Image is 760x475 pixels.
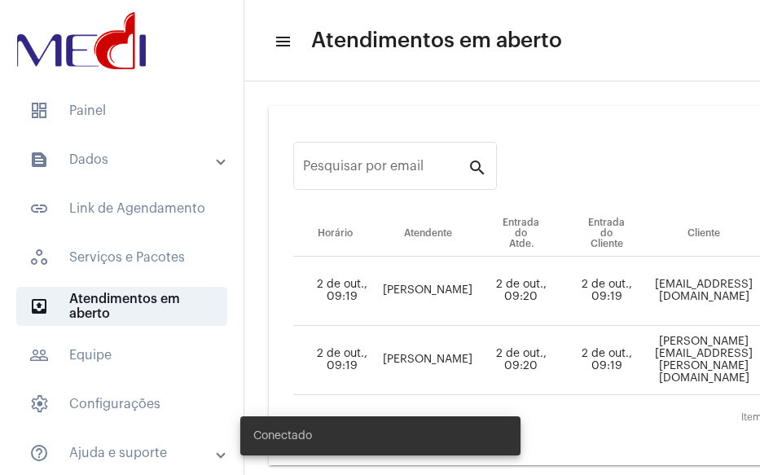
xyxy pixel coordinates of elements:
[311,28,562,54] span: Atendimentos em aberto
[29,248,49,267] span: sidenav icon
[16,385,227,424] span: Configurações
[293,326,377,395] td: 2 de out., 09:19
[13,8,150,73] img: d3a1b5fa-500b-b90f-5a1c-719c20e9830b.png
[649,211,758,257] th: Cliente
[29,150,49,169] mat-icon: sidenav icon
[377,211,478,257] th: Atendente
[16,336,227,375] span: Equipe
[29,345,49,365] mat-icon: sidenav icon
[478,211,564,257] th: Entrada do Atde.
[649,257,758,326] td: [EMAIL_ADDRESS][DOMAIN_NAME]
[478,326,564,395] td: 2 de out., 09:20
[478,257,564,326] td: 2 de out., 09:20
[468,157,487,177] mat-icon: search
[29,297,49,316] mat-icon: sidenav icon
[29,150,217,169] mat-panel-title: Dados
[564,257,649,326] td: 2 de out., 09:19
[293,257,377,326] td: 2 de out., 09:19
[293,211,377,257] th: Horário
[16,238,227,277] span: Serviços e Pacotes
[10,140,244,179] mat-expansion-panel-header: sidenav iconDados
[10,433,244,473] mat-expansion-panel-header: sidenav iconAjuda e suporte
[16,91,227,130] span: Painel
[29,443,217,463] mat-panel-title: Ajuda e suporte
[564,326,649,395] td: 2 de out., 09:19
[564,211,649,257] th: Entrada do Cliente
[16,189,227,228] span: Link de Agendamento
[253,428,312,444] span: Conectado
[649,326,758,395] td: [PERSON_NAME][EMAIL_ADDRESS][PERSON_NAME][DOMAIN_NAME]
[29,394,49,414] span: sidenav icon
[29,443,49,463] mat-icon: sidenav icon
[16,287,227,326] span: Atendimentos em aberto
[377,257,478,326] td: [PERSON_NAME]
[274,32,290,51] mat-icon: sidenav icon
[29,101,49,121] span: sidenav icon
[29,199,49,218] mat-icon: sidenav icon
[377,326,478,395] td: [PERSON_NAME]
[303,162,468,177] input: Pesquisar por email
